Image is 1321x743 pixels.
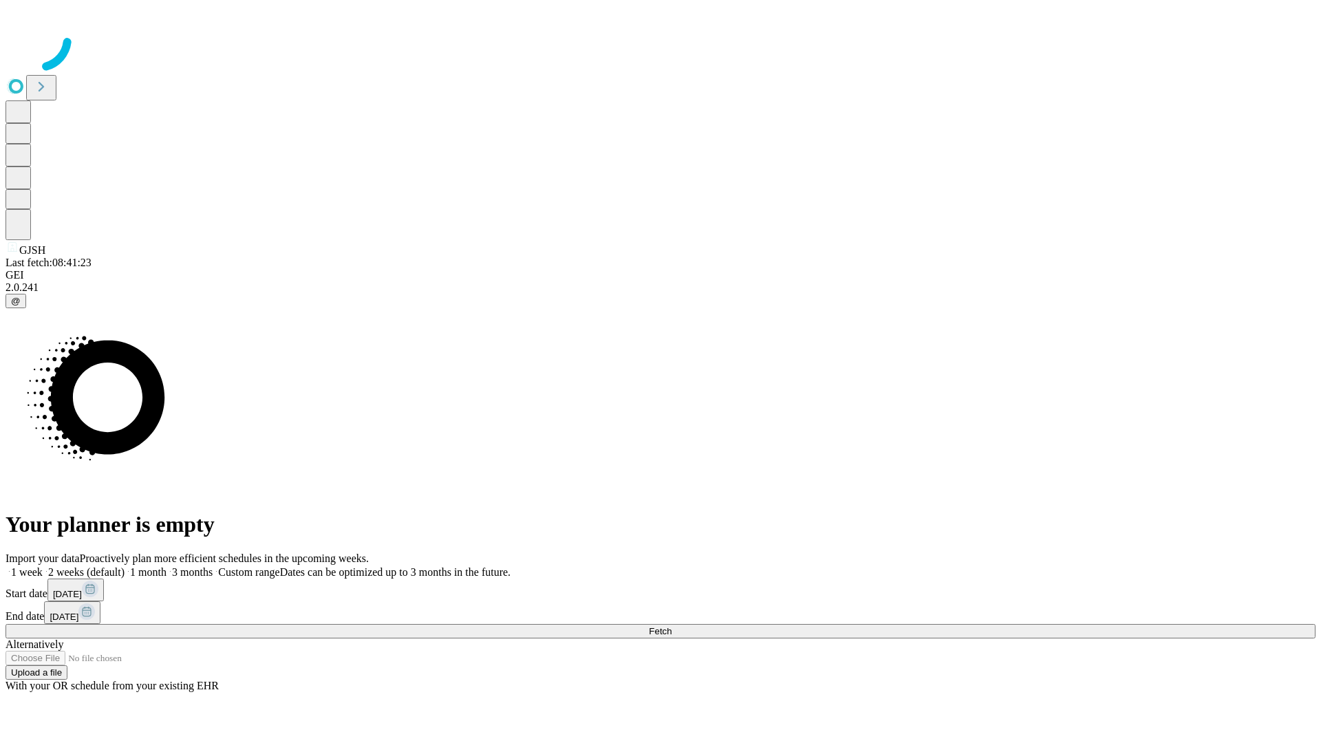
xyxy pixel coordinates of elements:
[6,269,1315,281] div: GEI
[11,566,43,578] span: 1 week
[6,257,92,268] span: Last fetch: 08:41:23
[48,566,125,578] span: 2 weeks (default)
[44,601,100,624] button: [DATE]
[218,566,279,578] span: Custom range
[80,552,369,564] span: Proactively plan more efficient schedules in the upcoming weeks.
[6,512,1315,537] h1: Your planner is empty
[172,566,213,578] span: 3 months
[6,665,67,680] button: Upload a file
[6,624,1315,638] button: Fetch
[19,244,45,256] span: GJSH
[280,566,511,578] span: Dates can be optimized up to 3 months in the future.
[6,281,1315,294] div: 2.0.241
[50,612,78,622] span: [DATE]
[6,680,219,691] span: With your OR schedule from your existing EHR
[6,579,1315,601] div: Start date
[649,626,672,636] span: Fetch
[130,566,167,578] span: 1 month
[53,589,82,599] span: [DATE]
[6,552,80,564] span: Import your data
[11,296,21,306] span: @
[47,579,104,601] button: [DATE]
[6,294,26,308] button: @
[6,601,1315,624] div: End date
[6,638,63,650] span: Alternatively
